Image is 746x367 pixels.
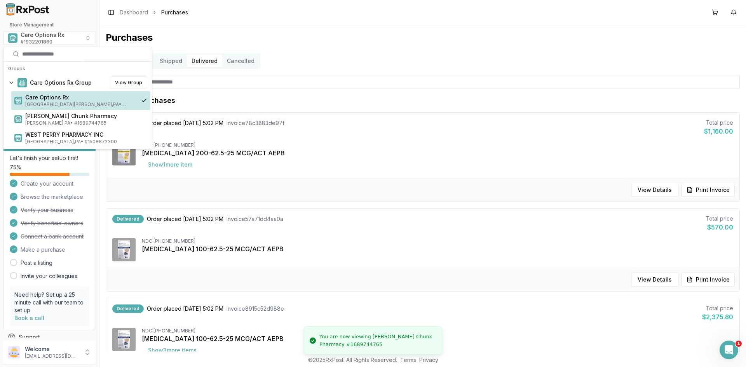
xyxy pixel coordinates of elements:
[3,3,53,16] img: RxPost Logo
[112,238,136,261] img: Trelegy Ellipta 100-62.5-25 MCG/ACT AEPB
[147,119,223,127] span: Order placed [DATE] 5:02 PM
[187,55,222,67] button: Delivered
[720,341,738,359] iframe: Intercom live chat
[21,272,77,280] a: Invite your colleagues
[155,55,187,67] button: Shipped
[704,119,733,127] div: Total price
[631,273,678,287] button: View Details
[25,112,147,120] span: [PERSON_NAME] Chunk Pharmacy
[112,328,136,351] img: Trelegy Ellipta 100-62.5-25 MCG/ACT AEPB
[10,154,89,162] p: Let's finish your setup first!
[736,341,742,347] span: 1
[227,305,284,313] span: Invoice 8915c52d988e
[319,333,436,348] div: You are now viewing [PERSON_NAME] Chunk Pharmacy #1689744765
[3,31,96,45] button: Select a view
[25,131,147,139] span: WEST PERRY PHARMACY INC
[706,223,733,232] div: $570.00
[21,246,65,254] span: Make a purchase
[222,55,259,67] button: Cancelled
[631,183,678,197] button: View Details
[21,206,73,214] span: Verify your business
[120,9,188,16] nav: breadcrumb
[8,346,20,358] img: User avatar
[142,328,733,334] div: NDC: [PHONE_NUMBER]
[3,22,96,28] h2: Store Management
[147,305,223,313] span: Order placed [DATE] 5:02 PM
[30,79,92,87] span: Care Options Rx Group
[21,193,83,201] span: Browse the marketplace
[702,304,733,312] div: Total price
[14,291,85,314] p: Need help? Set up a 25 minute call with our team to set up.
[21,180,73,188] span: Create your account
[682,183,735,197] button: Print Invoice
[706,215,733,223] div: Total price
[5,63,150,74] div: Groups
[25,94,135,101] span: Care Options Rx
[142,244,733,254] div: [MEDICAL_DATA] 100-62.5-25 MCG/ACT AEPB
[704,127,733,136] div: $1,160.00
[702,312,733,322] div: $2,375.80
[142,142,733,148] div: NDC: [PHONE_NUMBER]
[419,357,438,363] a: Privacy
[142,334,733,343] div: [MEDICAL_DATA] 100-62.5-25 MCG/ACT AEPB
[142,158,199,172] button: Show1more item
[112,304,144,313] div: Delivered
[161,9,188,16] span: Purchases
[227,119,284,127] span: Invoice 78c3883de97f
[21,39,52,45] span: # 1932201860
[110,77,147,89] button: View Group
[21,219,83,227] span: Verify beneficial owners
[14,315,44,321] a: Book a call
[142,343,203,357] button: Show3more items
[10,163,21,171] span: 75 %
[25,101,135,108] span: [GEOGRAPHIC_DATA][PERSON_NAME] , PA • # 1932201860
[3,330,96,344] button: Support
[21,31,64,39] span: Care Options Rx
[25,120,147,126] span: [PERSON_NAME] , PA • # 1689744765
[400,357,416,363] a: Terms
[682,273,735,287] button: Print Invoice
[120,9,148,16] a: Dashboard
[106,31,740,44] h1: Purchases
[25,353,79,359] p: [EMAIL_ADDRESS][DOMAIN_NAME]
[25,345,79,353] p: Welcome
[21,259,52,267] a: Post a listing
[142,148,733,158] div: [MEDICAL_DATA] 200-62.5-25 MCG/ACT AEPB
[25,139,147,145] span: [GEOGRAPHIC_DATA] , PA • # 1508872300
[227,215,283,223] span: Invoice 57a71dd4aa0a
[112,215,144,223] div: Delivered
[142,238,733,244] div: NDC: [PHONE_NUMBER]
[147,215,223,223] span: Order placed [DATE] 5:02 PM
[112,142,136,165] img: Trelegy Ellipta 200-62.5-25 MCG/ACT AEPB
[21,233,84,240] span: Connect a bank account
